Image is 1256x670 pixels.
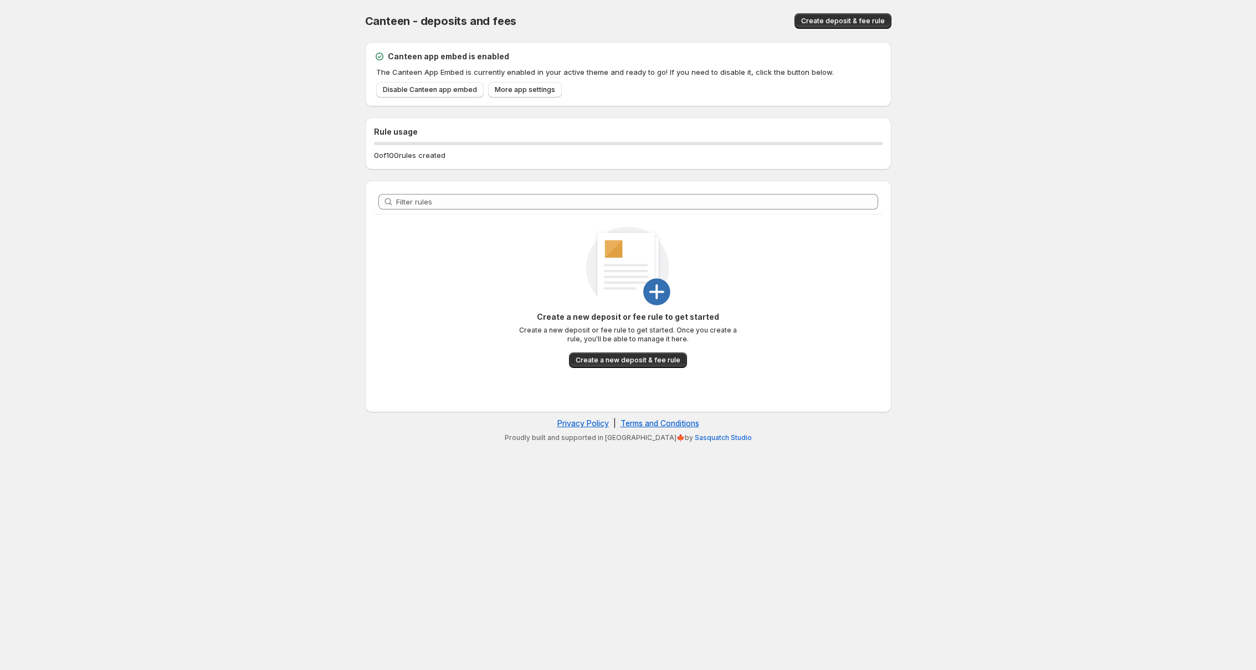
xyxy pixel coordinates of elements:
span: | [613,418,616,428]
p: Create a new deposit or fee rule to get started [517,311,739,323]
a: Disable Canteen app embed [376,82,484,98]
p: Create a new deposit or fee rule to get started. Once you create a rule, you'll be able to manage... [517,326,739,344]
span: More app settings [495,85,555,94]
input: Filter rules [396,194,878,209]
span: Canteen - deposits and fees [365,14,517,28]
a: More app settings [488,82,562,98]
p: Proudly built and supported in [GEOGRAPHIC_DATA]🍁by [371,433,886,442]
span: Create deposit & fee rule [801,17,885,25]
button: Create deposit & fee rule [794,13,891,29]
h2: Rule usage [374,126,883,137]
p: 0 of 100 rules created [374,150,445,161]
button: Create a new deposit & fee rule [569,352,687,368]
a: Sasquatch Studio [695,433,752,442]
h2: Canteen app embed is enabled [388,51,509,62]
span: Disable Canteen app embed [383,85,477,94]
p: The Canteen App Embed is currently enabled in your active theme and ready to go! If you need to d... [376,67,883,78]
a: Privacy Policy [557,418,609,428]
a: Terms and Conditions [621,418,699,428]
span: Create a new deposit & fee rule [576,356,680,365]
